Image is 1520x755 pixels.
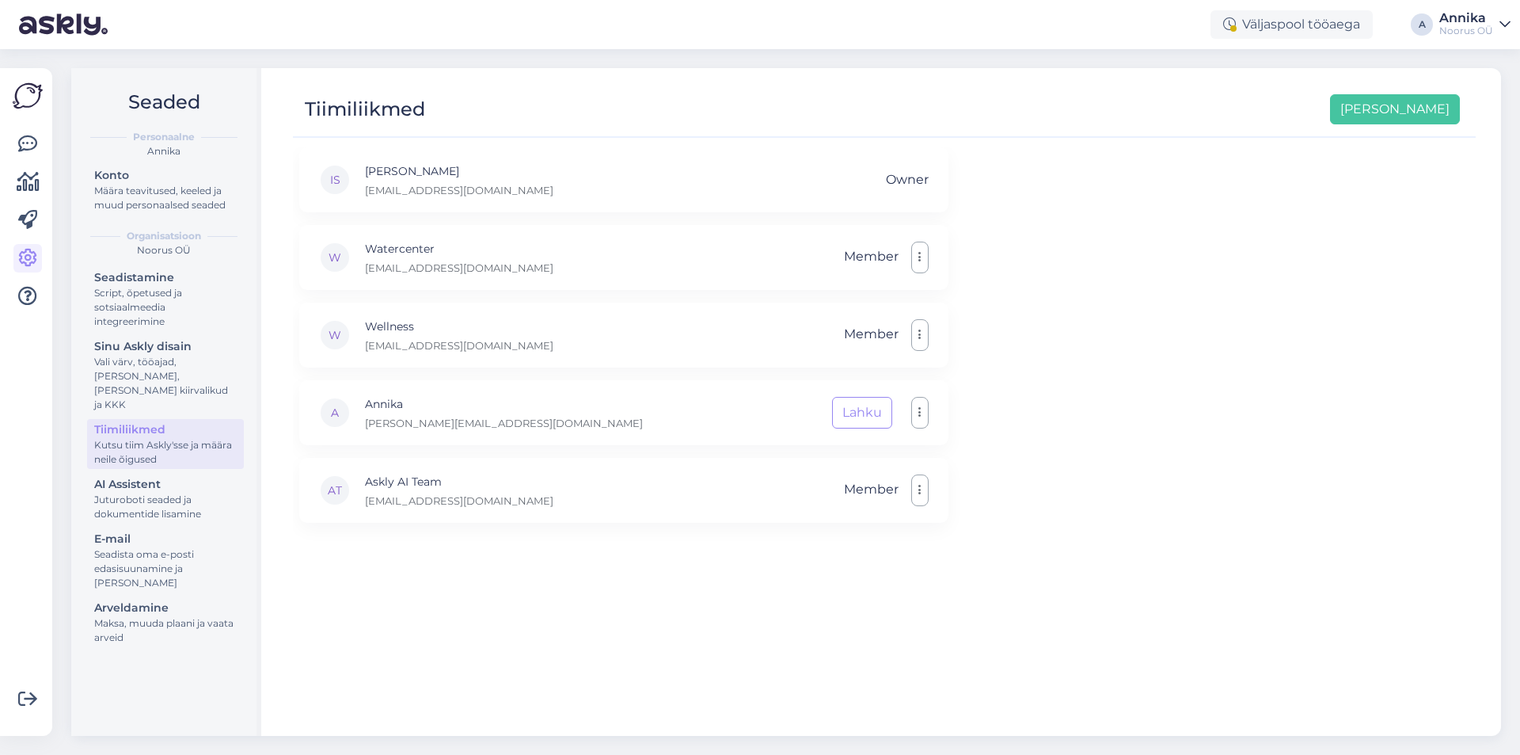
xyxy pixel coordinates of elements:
a: KontoMäära teavitused, keeled ja muud personaalsed seaded [87,165,244,215]
p: [EMAIL_ADDRESS][DOMAIN_NAME] [365,183,553,197]
p: Askly AI Team [365,473,553,490]
button: [PERSON_NAME] [1330,94,1460,124]
div: W [319,242,351,273]
div: Juturoboti seaded ja dokumentide lisamine [94,493,237,521]
a: SeadistamineScript, õpetused ja sotsiaalmeedia integreerimine [87,267,244,331]
a: E-mailSeadista oma e-posti edasisuunamine ja [PERSON_NAME] [87,528,244,593]
div: Annika [1439,12,1493,25]
p: [PERSON_NAME][EMAIL_ADDRESS][DOMAIN_NAME] [365,416,643,430]
div: Script, õpetused ja sotsiaalmeedia integreerimine [94,286,237,329]
a: ArveldamineMaksa, muuda plaani ja vaata arveid [87,597,244,647]
span: Member [844,242,899,273]
p: Wellness [365,318,553,335]
div: AT [319,475,351,506]
div: A [1411,13,1433,36]
div: Tiimiliikmed [305,94,425,124]
div: Sinu Askly disain [94,338,237,355]
div: Arveldamine [94,600,237,616]
p: [EMAIL_ADDRESS][DOMAIN_NAME] [365,338,553,353]
b: Organisatsioon [127,229,201,243]
div: Konto [94,167,237,184]
p: [PERSON_NAME] [365,162,553,180]
div: Vali värv, tööajad, [PERSON_NAME], [PERSON_NAME] kiirvalikud ja KKK [94,355,237,412]
div: Kutsu tiim Askly'sse ja määra neile õigused [94,438,237,467]
div: W [319,319,351,351]
button: Lahku [832,397,892,429]
img: Askly Logo [13,81,43,111]
a: AI AssistentJuturoboti seaded ja dokumentide lisamine [87,474,244,524]
div: Väljaspool tööaega [1210,10,1373,39]
a: TiimiliikmedKutsu tiim Askly'sse ja määra neile õigused [87,419,244,469]
div: Annika [84,144,244,158]
p: Watercenter [365,240,553,257]
div: Seadistamine [94,269,237,286]
p: [EMAIL_ADDRESS][DOMAIN_NAME] [365,494,553,508]
div: A [319,397,351,429]
div: Määra teavitused, keeled ja muud personaalsed seaded [94,184,237,212]
div: Noorus OÜ [1439,25,1493,37]
div: Seadista oma e-posti edasisuunamine ja [PERSON_NAME] [94,547,237,590]
b: Personaalne [133,130,195,144]
div: IS [319,164,351,196]
span: Member [844,475,899,506]
h2: Seaded [84,87,244,117]
a: Sinu Askly disainVali värv, tööajad, [PERSON_NAME], [PERSON_NAME] kiirvalikud ja KKK [87,336,244,414]
span: Owner [886,165,929,195]
p: Annika [365,395,643,413]
a: AnnikaNoorus OÜ [1439,12,1510,37]
div: E-mail [94,531,237,547]
div: Noorus OÜ [84,243,244,257]
p: [EMAIL_ADDRESS][DOMAIN_NAME] [365,261,553,275]
div: Tiimiliikmed [94,421,237,438]
div: AI Assistent [94,476,237,493]
div: Maksa, muuda plaani ja vaata arveid [94,616,237,645]
span: Member [844,319,899,351]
